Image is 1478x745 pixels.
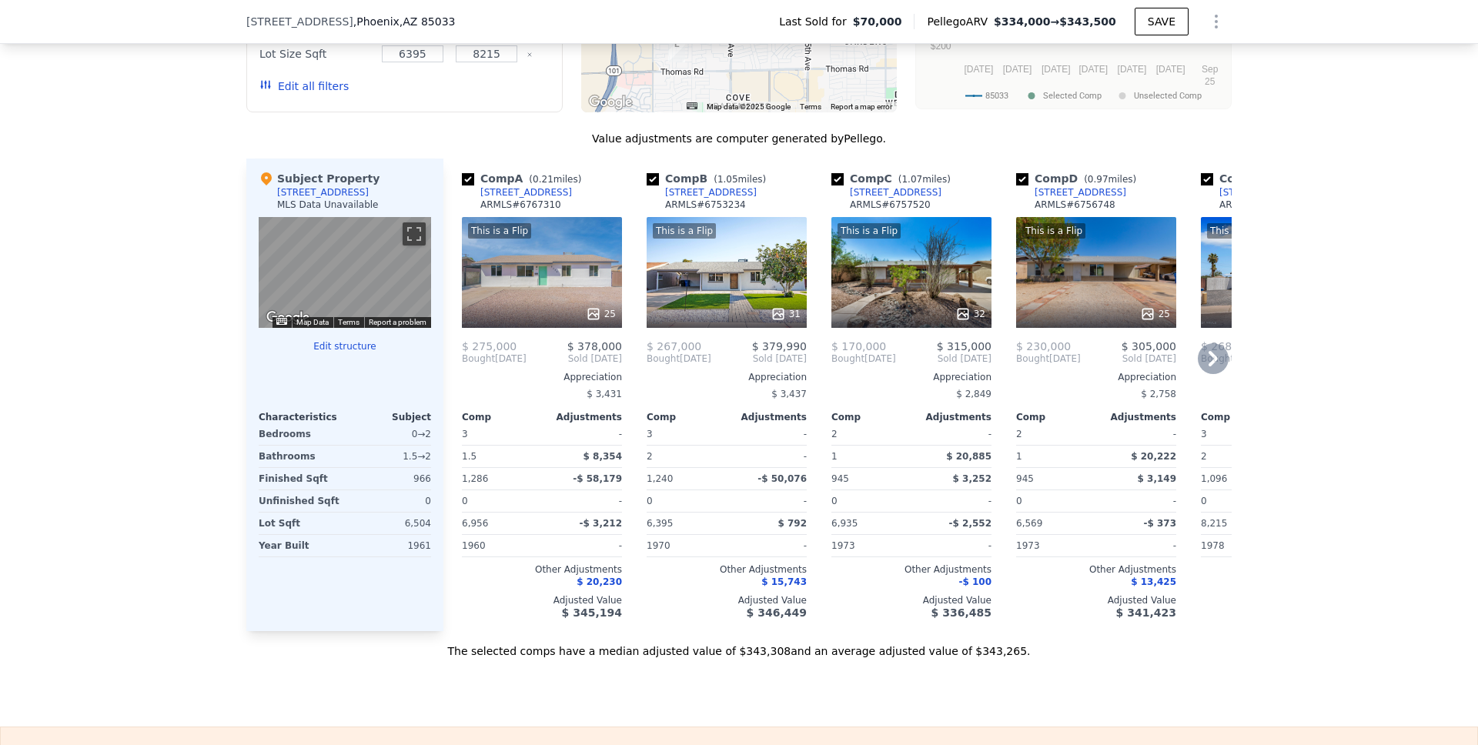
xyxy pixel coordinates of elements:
span: Bought [831,352,864,365]
span: ( miles) [892,174,957,185]
div: 6,504 [348,513,431,534]
a: [STREET_ADDRESS] [1016,186,1126,199]
span: Bought [462,352,495,365]
div: Comp B [647,171,772,186]
div: Adjustments [911,411,991,423]
div: Value adjustments are computer generated by Pellego . [246,131,1232,146]
span: -$ 100 [958,576,991,587]
div: Adjusted Value [1016,594,1176,606]
span: Sold [DATE] [1081,352,1176,365]
div: 1960 [462,535,539,556]
span: $ 3,431 [587,389,622,399]
span: $ 305,000 [1122,340,1176,352]
div: Comp [1201,411,1281,423]
text: [DATE] [1003,64,1032,75]
div: The selected comps have a median adjusted value of $343,308 and an average adjusted value of $343... [246,631,1232,659]
div: Street View [259,217,431,328]
div: Appreciation [1016,371,1176,383]
div: Comp [462,411,542,423]
span: 1.07 [901,174,922,185]
div: This is a Flip [468,223,531,239]
a: [STREET_ADDRESS] [647,186,757,199]
span: 0 [647,496,653,506]
div: 1.5 [462,446,539,467]
div: ARMLS # 6739501 [1219,199,1300,211]
a: [STREET_ADDRESS] [831,186,941,199]
div: Finished Sqft [259,468,342,489]
div: Appreciation [462,371,622,383]
div: Appreciation [1201,371,1361,383]
div: - [915,490,991,512]
div: 2 [1201,446,1278,467]
span: $ 20,230 [577,576,622,587]
div: 31 [771,306,801,322]
text: $200 [931,41,951,52]
div: Lot Sqft [259,513,342,534]
span: 2 [1016,429,1022,439]
span: -$ 373 [1143,518,1176,529]
span: $ 2,849 [956,389,991,399]
div: - [1099,535,1176,556]
div: 25 [1140,306,1170,322]
span: $ 267,000 [647,340,701,352]
span: , Phoenix [353,14,456,29]
span: $ 8,354 [584,451,622,462]
div: Year Built [259,535,342,556]
span: 945 [1016,473,1034,484]
span: , AZ 85033 [400,15,456,28]
span: $334,000 [994,15,1051,28]
button: Edit structure [259,340,431,352]
span: 6,956 [462,518,488,529]
div: [STREET_ADDRESS] [850,186,941,199]
div: Comp E [1201,171,1326,186]
button: Edit all filters [259,79,349,94]
div: - [545,423,622,445]
div: [DATE] [831,352,896,365]
span: 0.97 [1088,174,1108,185]
div: [STREET_ADDRESS] [1035,186,1126,199]
span: -$ 58,179 [573,473,622,484]
text: [DATE] [1042,64,1071,75]
span: $ 378,000 [567,340,622,352]
span: 3 [462,429,468,439]
text: 25 [1205,76,1216,87]
div: [STREET_ADDRESS] [1219,186,1311,199]
span: $ 13,425 [1131,576,1176,587]
div: 1 [1016,446,1093,467]
div: [STREET_ADDRESS] [665,186,757,199]
div: - [730,535,807,556]
div: Comp [1016,411,1096,423]
div: Appreciation [831,371,991,383]
text: [DATE] [1156,64,1185,75]
span: 0 [831,496,838,506]
div: 2 [647,446,724,467]
div: ARMLS # 6767310 [480,199,561,211]
button: Map Data [296,317,329,328]
span: 6,935 [831,518,858,529]
div: Comp D [1016,171,1142,186]
div: Lot Size Sqft [259,43,373,65]
span: $ 792 [777,518,807,529]
span: → [994,14,1116,29]
div: Appreciation [647,371,807,383]
div: ARMLS # 6753234 [665,199,746,211]
span: [STREET_ADDRESS] [246,14,353,29]
span: 3 [647,429,653,439]
text: [DATE] [1078,64,1108,75]
div: Comp [647,411,727,423]
a: Report a map error [831,102,892,111]
div: Comp A [462,171,587,186]
span: Map data ©2025 Google [707,102,791,111]
span: $ 20,885 [946,451,991,462]
div: MLS Data Unavailable [277,199,379,211]
div: 32 [955,306,985,322]
div: ARMLS # 6757520 [850,199,931,211]
div: Comp C [831,171,957,186]
span: $ 345,194 [562,606,622,619]
span: Pellego ARV [927,14,994,29]
div: Bedrooms [259,423,342,445]
span: 945 [831,473,849,484]
div: 1973 [1016,535,1093,556]
span: 0 [1016,496,1022,506]
span: -$ 3,212 [580,518,622,529]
